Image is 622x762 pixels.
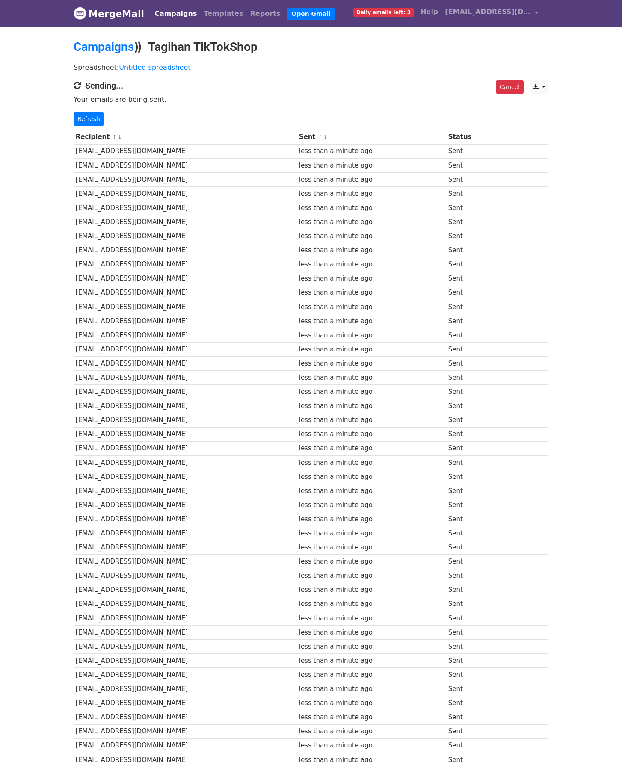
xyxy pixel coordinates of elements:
[299,203,444,213] div: less than a minute ago
[446,540,499,555] td: Sent
[74,158,297,172] td: [EMAIL_ADDRESS][DOMAIN_NAME]
[299,698,444,708] div: less than a minute ago
[446,130,499,144] th: Status
[445,7,530,17] span: [EMAIL_ADDRESS][DOMAIN_NAME]
[299,401,444,411] div: less than a minute ago
[446,357,499,371] td: Sent
[446,625,499,639] td: Sent
[446,498,499,512] td: Sent
[287,8,335,20] a: Open Gmail
[117,134,122,140] a: ↓
[74,583,297,597] td: [EMAIL_ADDRESS][DOMAIN_NAME]
[299,373,444,383] div: less than a minute ago
[446,186,499,201] td: Sent
[74,215,297,229] td: [EMAIL_ADDRESS][DOMAIN_NAME]
[446,611,499,625] td: Sent
[74,357,297,371] td: [EMAIL_ADDRESS][DOMAIN_NAME]
[74,498,297,512] td: [EMAIL_ADDRESS][DOMAIN_NAME]
[74,639,297,653] td: [EMAIL_ADDRESS][DOMAIN_NAME]
[299,175,444,185] div: less than a minute ago
[446,484,499,498] td: Sent
[353,8,414,17] span: Daily emails left: 3
[74,144,297,158] td: [EMAIL_ADDRESS][DOMAIN_NAME]
[446,343,499,357] td: Sent
[299,387,444,397] div: less than a minute ago
[299,189,444,199] div: less than a minute ago
[74,555,297,569] td: [EMAIL_ADDRESS][DOMAIN_NAME]
[74,257,297,272] td: [EMAIL_ADDRESS][DOMAIN_NAME]
[446,427,499,441] td: Sent
[446,639,499,653] td: Sent
[299,670,444,680] div: less than a minute ago
[299,543,444,552] div: less than a minute ago
[74,470,297,484] td: [EMAIL_ADDRESS][DOMAIN_NAME]
[446,724,499,738] td: Sent
[74,512,297,526] td: [EMAIL_ADDRESS][DOMAIN_NAME]
[299,500,444,510] div: less than a minute ago
[299,231,444,241] div: less than a minute ago
[74,484,297,498] td: [EMAIL_ADDRESS][DOMAIN_NAME]
[74,63,548,72] p: Spreadsheet:
[446,597,499,611] td: Sent
[299,429,444,439] div: less than a minute ago
[74,724,297,738] td: [EMAIL_ADDRESS][DOMAIN_NAME]
[299,656,444,666] div: less than a minute ago
[299,415,444,425] div: less than a minute ago
[74,399,297,413] td: [EMAIL_ADDRESS][DOMAIN_NAME]
[496,80,524,94] a: Cancel
[446,144,499,158] td: Sent
[74,186,297,201] td: [EMAIL_ADDRESS][DOMAIN_NAME]
[74,625,297,639] td: [EMAIL_ADDRESS][DOMAIN_NAME]
[74,40,548,54] h2: ⟫ Tagihan TikTokShop
[299,161,444,171] div: less than a minute ago
[74,569,297,583] td: [EMAIL_ADDRESS][DOMAIN_NAME]
[74,413,297,427] td: [EMAIL_ADDRESS][DOMAIN_NAME]
[446,314,499,328] td: Sent
[74,40,134,54] a: Campaigns
[299,486,444,496] div: less than a minute ago
[446,172,499,186] td: Sent
[446,569,499,583] td: Sent
[74,597,297,611] td: [EMAIL_ADDRESS][DOMAIN_NAME]
[74,526,297,540] td: [EMAIL_ADDRESS][DOMAIN_NAME]
[74,738,297,753] td: [EMAIL_ADDRESS][DOMAIN_NAME]
[299,359,444,369] div: less than a minute ago
[299,146,444,156] div: less than a minute ago
[299,642,444,652] div: less than a minute ago
[299,712,444,722] div: less than a minute ago
[299,628,444,638] div: less than a minute ago
[350,3,417,21] a: Daily emails left: 3
[446,455,499,470] td: Sent
[446,710,499,724] td: Sent
[74,272,297,286] td: [EMAIL_ADDRESS][DOMAIN_NAME]
[74,654,297,668] td: [EMAIL_ADDRESS][DOMAIN_NAME]
[74,441,297,455] td: [EMAIL_ADDRESS][DOMAIN_NAME]
[446,215,499,229] td: Sent
[74,540,297,555] td: [EMAIL_ADDRESS][DOMAIN_NAME]
[446,399,499,413] td: Sent
[74,243,297,257] td: [EMAIL_ADDRESS][DOMAIN_NAME]
[74,172,297,186] td: [EMAIL_ADDRESS][DOMAIN_NAME]
[247,5,284,22] a: Reports
[579,721,622,762] iframe: Chat Widget
[299,458,444,468] div: less than a minute ago
[299,274,444,284] div: less than a minute ago
[74,130,297,144] th: Recipient
[74,696,297,710] td: [EMAIL_ADDRESS][DOMAIN_NAME]
[74,682,297,696] td: [EMAIL_ADDRESS][DOMAIN_NAME]
[119,63,190,71] a: Untitled spreadsheet
[299,599,444,609] div: less than a minute ago
[74,668,297,682] td: [EMAIL_ADDRESS][DOMAIN_NAME]
[74,112,104,126] a: Refresh
[74,314,297,328] td: [EMAIL_ADDRESS][DOMAIN_NAME]
[446,371,499,385] td: Sent
[299,614,444,623] div: less than a minute ago
[151,5,200,22] a: Campaigns
[446,470,499,484] td: Sent
[74,80,548,91] h4: Sending...
[299,472,444,482] div: less than a minute ago
[74,286,297,300] td: [EMAIL_ADDRESS][DOMAIN_NAME]
[299,443,444,453] div: less than a minute ago
[446,158,499,172] td: Sent
[299,245,444,255] div: less than a minute ago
